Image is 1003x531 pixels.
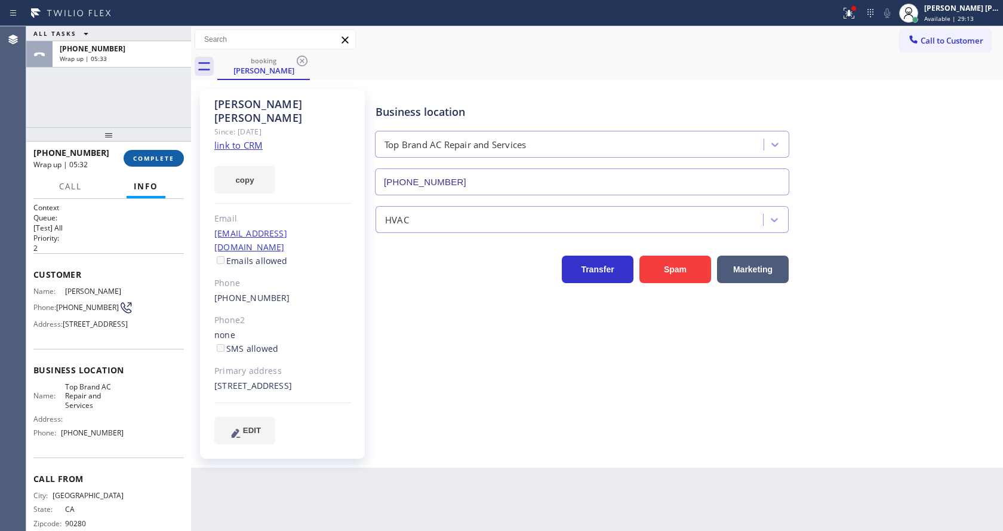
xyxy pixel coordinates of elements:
span: Top Brand AC Repair and Services [65,382,124,410]
input: Emails allowed [217,256,224,264]
div: [STREET_ADDRESS] [214,379,351,393]
span: Business location [33,364,184,376]
div: Top Brand AC Repair and Services [384,138,526,152]
a: [PHONE_NUMBER] [214,292,290,303]
span: Address: [33,415,65,423]
div: Daniel Leon [219,53,309,79]
span: Name: [33,391,65,400]
span: City: [33,491,53,500]
span: 90280 [65,519,124,528]
span: Available | 29:13 [924,14,974,23]
div: Primary address [214,364,351,378]
span: Phone: [33,303,56,312]
span: State: [33,505,65,514]
button: Transfer [562,256,633,283]
button: Call to Customer [900,29,991,52]
span: [PHONE_NUMBER] [56,303,119,312]
h1: Context [33,202,184,213]
span: EDIT [243,426,261,435]
label: SMS allowed [214,343,278,354]
span: Zipcode: [33,519,65,528]
div: [PERSON_NAME] [PERSON_NAME] [924,3,999,13]
input: Phone Number [375,168,789,195]
span: COMPLETE [133,154,174,162]
h2: Priority: [33,233,184,243]
div: Phone2 [214,314,351,327]
span: [GEOGRAPHIC_DATA] [53,491,124,500]
span: Call to Customer [921,35,983,46]
div: Email [214,212,351,226]
label: Emails allowed [214,255,288,266]
span: Info [134,181,158,192]
span: [PHONE_NUMBER] [60,44,125,54]
span: ALL TASKS [33,29,76,38]
div: none [214,329,351,356]
span: Wrap up | 05:32 [33,159,88,170]
input: Search [195,30,355,49]
span: Wrap up | 05:33 [60,54,107,63]
p: 2 [33,243,184,253]
button: EDIT [214,417,275,444]
input: SMS allowed [217,344,224,352]
div: [PERSON_NAME] [219,65,309,76]
span: [PERSON_NAME] [65,287,124,296]
span: [STREET_ADDRESS] [63,320,128,329]
button: Mute [879,5,896,22]
button: COMPLETE [124,150,184,167]
span: Address: [33,320,63,329]
button: Marketing [717,256,789,283]
span: Call From [33,473,184,484]
span: Customer [33,269,184,280]
h2: Queue: [33,213,184,223]
div: [PERSON_NAME] [PERSON_NAME] [214,97,351,125]
span: Call [59,181,82,192]
div: Since: [DATE] [214,125,351,139]
span: Name: [33,287,65,296]
div: booking [219,56,309,65]
div: HVAC [385,213,409,226]
a: link to CRM [214,139,263,151]
span: [PHONE_NUMBER] [61,428,124,437]
button: copy [214,166,275,194]
div: Business location [376,104,789,120]
span: Phone: [33,428,61,437]
a: [EMAIL_ADDRESS][DOMAIN_NAME] [214,228,287,253]
button: Info [127,175,165,198]
div: Phone [214,277,351,290]
span: [PHONE_NUMBER] [33,147,109,158]
p: [Test] All [33,223,184,233]
button: Spam [639,256,711,283]
button: Call [52,175,89,198]
span: CA [65,505,124,514]
button: ALL TASKS [26,26,100,41]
